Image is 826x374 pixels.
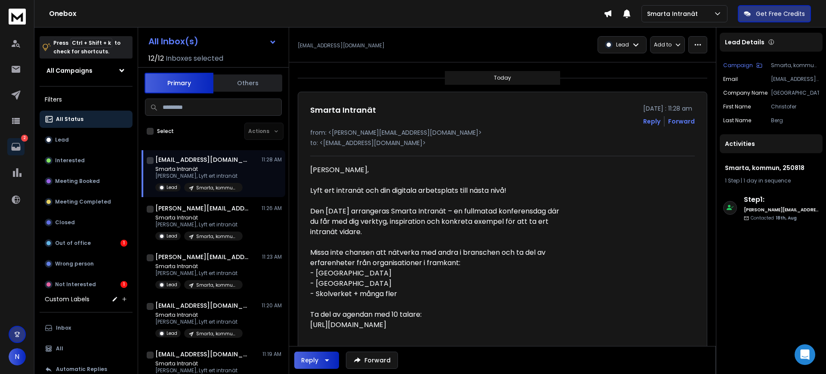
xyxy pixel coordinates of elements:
[346,352,398,369] button: Forward
[142,33,284,50] button: All Inbox(s)
[723,76,738,83] p: Email
[155,301,250,310] h1: [EMAIL_ADDRESS][DOMAIN_NAME]
[155,214,243,221] p: Smarta Intranät
[40,340,133,357] button: All
[771,117,819,124] p: Berg
[654,41,672,48] p: Add to
[45,295,89,303] h3: Custom Labels
[723,62,753,69] p: Campaign
[771,76,819,83] p: [EMAIL_ADDRESS][DOMAIN_NAME]
[120,240,127,247] div: 1
[55,281,96,288] p: Not Interested
[494,74,511,81] p: Today
[120,281,127,288] div: 1
[40,319,133,337] button: Inbox
[46,66,92,75] h1: All Campaigns
[647,9,701,18] p: Smarta Intranät
[738,5,811,22] button: Get Free Credits
[155,312,243,318] p: Smarta Intranät
[310,139,695,147] p: to: <[EMAIL_ADDRESS][DOMAIN_NAME]>
[40,276,133,293] button: Not Interested1
[155,155,250,164] h1: [EMAIL_ADDRESS][DOMAIN_NAME]
[166,330,177,337] p: Lead
[196,331,237,337] p: Smarta, kommun, 250818
[723,62,762,69] button: Campaign
[743,177,791,184] span: 1 day in sequence
[71,38,112,48] span: Ctrl + Shift + k
[55,198,111,205] p: Meeting Completed
[725,177,740,184] span: 1 Step
[21,135,28,142] p: 2
[157,128,174,135] label: Select
[262,351,282,358] p: 11:19 AM
[616,41,629,48] p: Lead
[294,352,339,369] button: Reply
[751,215,797,221] p: Contacted
[9,348,26,365] button: N
[155,318,243,325] p: [PERSON_NAME], Lyft ert intranät
[40,173,133,190] button: Meeting Booked
[40,235,133,252] button: Out of office1
[213,74,282,93] button: Others
[262,156,282,163] p: 11:28 AM
[155,166,243,173] p: Smarta Intranät
[40,131,133,148] button: Lead
[155,367,243,374] p: [PERSON_NAME], Lyft ert intranät
[196,185,237,191] p: Smarta, kommun, 250818
[298,42,385,49] p: [EMAIL_ADDRESS][DOMAIN_NAME]
[55,178,100,185] p: Meeting Booked
[148,37,198,46] h1: All Inbox(s)
[723,117,751,124] p: Last Name
[40,152,133,169] button: Interested
[262,302,282,309] p: 11:20 AM
[771,103,819,110] p: Christofer
[40,111,133,128] button: All Status
[262,205,282,212] p: 11:26 AM
[9,9,26,25] img: logo
[744,195,819,205] h6: Step 1 :
[148,53,164,64] span: 12 / 12
[310,104,376,116] h1: Smarta Intranät
[155,360,243,367] p: Smarta Intranät
[166,184,177,191] p: Lead
[776,215,797,221] span: 18th, Aug
[771,62,819,69] p: Smarta, kommun, 250818
[756,9,805,18] p: Get Free Credits
[49,9,604,19] h1: Onebox
[643,104,695,113] p: [DATE] : 11:28 am
[55,157,85,164] p: Interested
[725,164,817,172] h1: Smarta, kommun, 250818
[56,345,63,352] p: All
[40,193,133,210] button: Meeting Completed
[643,117,660,126] button: Reply
[668,117,695,126] div: Forward
[196,282,237,288] p: Smarta, kommun, 250818
[723,90,767,96] p: Company Name
[155,221,243,228] p: [PERSON_NAME], Lyft ert intranät
[55,219,75,226] p: Closed
[155,253,250,261] h1: [PERSON_NAME][EMAIL_ADDRESS][PERSON_NAME][DOMAIN_NAME]
[771,90,819,96] p: [GEOGRAPHIC_DATA]
[723,103,751,110] p: First Name
[55,136,69,143] p: Lead
[310,128,695,137] p: from: <[PERSON_NAME][EMAIL_ADDRESS][DOMAIN_NAME]>
[155,263,243,270] p: Smarta Intranät
[725,38,764,46] p: Lead Details
[720,134,823,153] div: Activities
[744,207,819,213] h6: [PERSON_NAME][EMAIL_ADDRESS][DOMAIN_NAME]
[155,173,243,179] p: [PERSON_NAME], Lyft ert intranät
[155,270,243,277] p: [PERSON_NAME], Lyft ert intranät
[155,204,250,213] h1: [PERSON_NAME][EMAIL_ADDRESS][DOMAIN_NAME]
[40,255,133,272] button: Wrong person
[56,325,71,331] p: Inbox
[301,356,318,365] div: Reply
[196,233,237,240] p: Smarta, kommun, 250818
[262,253,282,260] p: 11:23 AM
[795,344,815,365] div: Open Intercom Messenger
[56,116,83,123] p: All Status
[166,281,177,288] p: Lead
[145,73,213,93] button: Primary
[56,366,107,373] p: Automatic Replies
